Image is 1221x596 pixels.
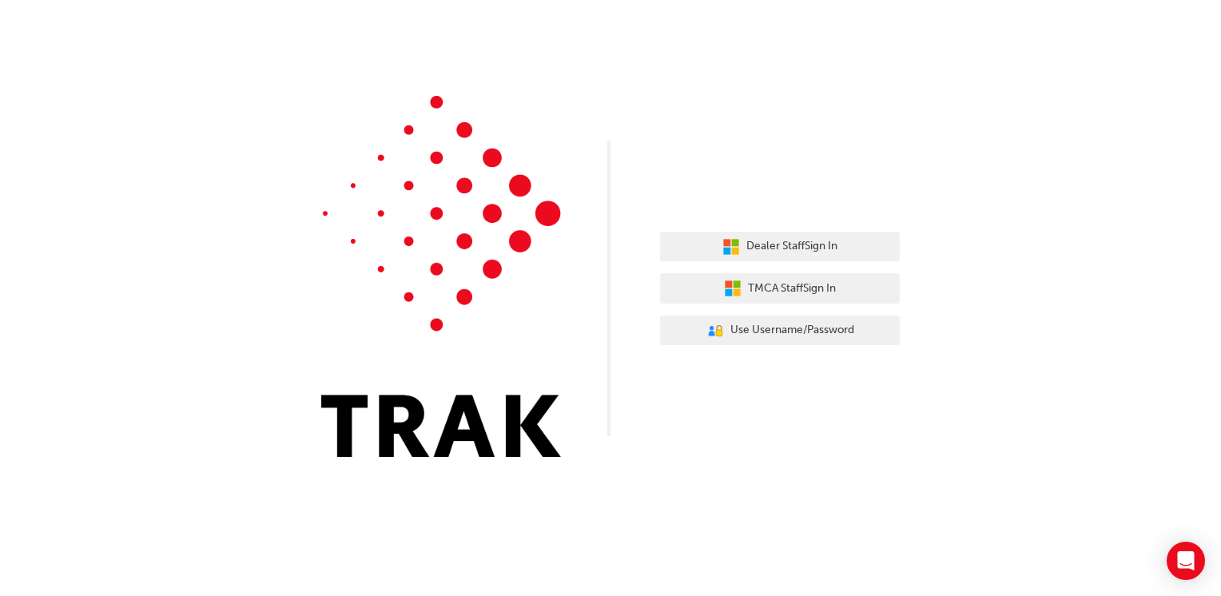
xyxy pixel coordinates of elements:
[730,321,854,340] span: Use Username/Password
[660,232,900,262] button: Dealer StaffSign In
[660,316,900,346] button: Use Username/Password
[746,237,837,256] span: Dealer Staff Sign In
[321,96,561,457] img: Trak
[748,280,836,298] span: TMCA Staff Sign In
[1167,542,1205,580] div: Open Intercom Messenger
[660,273,900,304] button: TMCA StaffSign In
